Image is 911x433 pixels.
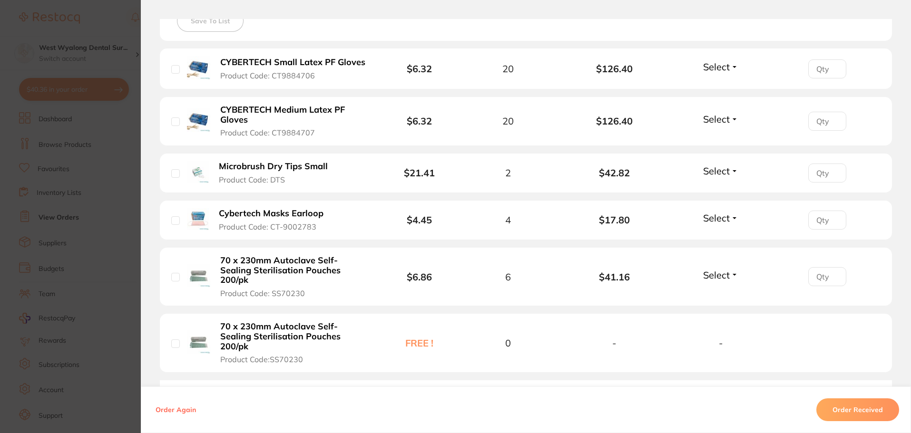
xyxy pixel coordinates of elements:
[700,212,741,224] button: Select
[220,355,303,364] span: Product Code: SS70230
[220,58,365,67] b: CYBERTECH Small Latex PF Gloves
[220,71,315,80] span: Product Code: CT9884706
[187,161,209,183] img: Microbrush Dry Tips Small
[407,63,432,75] b: $6.32
[561,63,668,74] b: $126.40
[561,214,668,225] b: $17.80
[407,115,432,127] b: $6.32
[220,128,315,137] span: Product Code: CT9884707
[808,164,846,183] input: Qty
[217,105,370,138] button: CYBERTECH Medium Latex PF Gloves Product Code: CT9884707
[187,208,209,230] img: Cybertech Masks Earloop
[153,405,199,414] button: Order Again
[407,271,432,283] b: $6.86
[220,256,367,285] b: 70 x 230mm Autoclave Self-Sealing Sterilisation Pouches 200/pk
[187,56,210,79] img: CYBERTECH Small Latex PF Gloves
[407,214,432,226] b: $4.45
[808,267,846,286] input: Qty
[703,113,730,125] span: Select
[217,321,370,364] button: 70 x 230mm Autoclave Self-Sealing Sterilisation Pouches 200/pkProduct Code:SS70230
[808,59,846,78] input: Qty
[220,105,367,125] b: CYBERTECH Medium Latex PF Gloves
[700,113,741,125] button: Select
[703,165,730,177] span: Select
[216,208,335,231] button: Cybertech Masks Earloop Product Code: CT-9002783
[561,115,668,126] b: $126.40
[700,61,741,73] button: Select
[505,214,511,225] span: 4
[816,398,899,421] button: Order Received
[217,57,370,80] button: CYBERTECH Small Latex PF Gloves Product Code: CT9884706
[177,10,244,32] button: Save To List
[219,209,323,219] b: Cybertech Masks Earloop
[187,108,210,132] img: CYBERTECH Medium Latex PF Gloves
[561,271,668,282] b: $41.16
[703,269,730,281] span: Select
[505,271,511,282] span: 6
[808,211,846,230] input: Qty
[668,337,774,348] div: -
[219,175,285,184] span: Product Code: DTS
[808,112,846,131] input: Qty
[561,167,668,178] b: $42.82
[217,255,370,298] button: 70 x 230mm Autoclave Self-Sealing Sterilisation Pouches 200/pk Product Code: SS70230
[187,330,210,354] img: 70 x 230mm Autoclave Self-Sealing Sterilisation Pouches 200/pk
[703,212,730,224] span: Select
[187,264,210,288] img: 70 x 230mm Autoclave Self-Sealing Sterilisation Pouches 200/pk
[700,165,741,177] button: Select
[505,337,511,348] span: 0
[502,115,514,126] span: 20
[216,161,339,184] button: Microbrush Dry Tips Small Product Code: DTS
[703,61,730,73] span: Select
[220,289,305,298] span: Product Code: SS70230
[700,269,741,281] button: Select
[502,63,514,74] span: 20
[404,167,435,179] b: $21.41
[561,337,668,348] div: -
[505,167,511,178] span: 2
[384,337,455,348] span: FREE !
[219,222,316,231] span: Product Code: CT-9002783
[220,322,367,351] b: 70 x 230mm Autoclave Self-Sealing Sterilisation Pouches 200/pk
[219,162,328,172] b: Microbrush Dry Tips Small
